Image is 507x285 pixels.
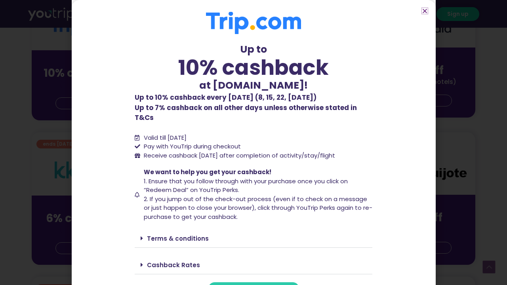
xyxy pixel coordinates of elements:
div: 10% cashback [135,57,372,78]
span: Pay with YouTrip during checkout [142,142,241,151]
span: Valid till [DATE] [144,133,187,142]
span: 1. Ensure that you follow through with your purchase once you click on “Redeem Deal” on YouTrip P... [144,177,348,194]
b: Up to 10% cashback every [DATE] (8, 15, 22, [DATE]) [135,93,316,102]
div: Terms & conditions [135,229,372,248]
span: We want to help you get your cashback! [144,168,271,176]
span: 2. If you jump out of the check-out process (even if to check on a message or just happen to clos... [144,195,372,221]
span: Receive cashback [DATE] after completion of activity/stay/flight [144,151,335,160]
div: Cashback Rates [135,256,372,274]
a: Cashback Rates [147,261,200,269]
a: Close [422,8,428,14]
p: Up to 7% cashback on all other days unless otherwise stated in T&Cs [135,93,372,123]
a: Terms & conditions [147,234,209,243]
div: Up to at [DOMAIN_NAME]! [135,42,372,93]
